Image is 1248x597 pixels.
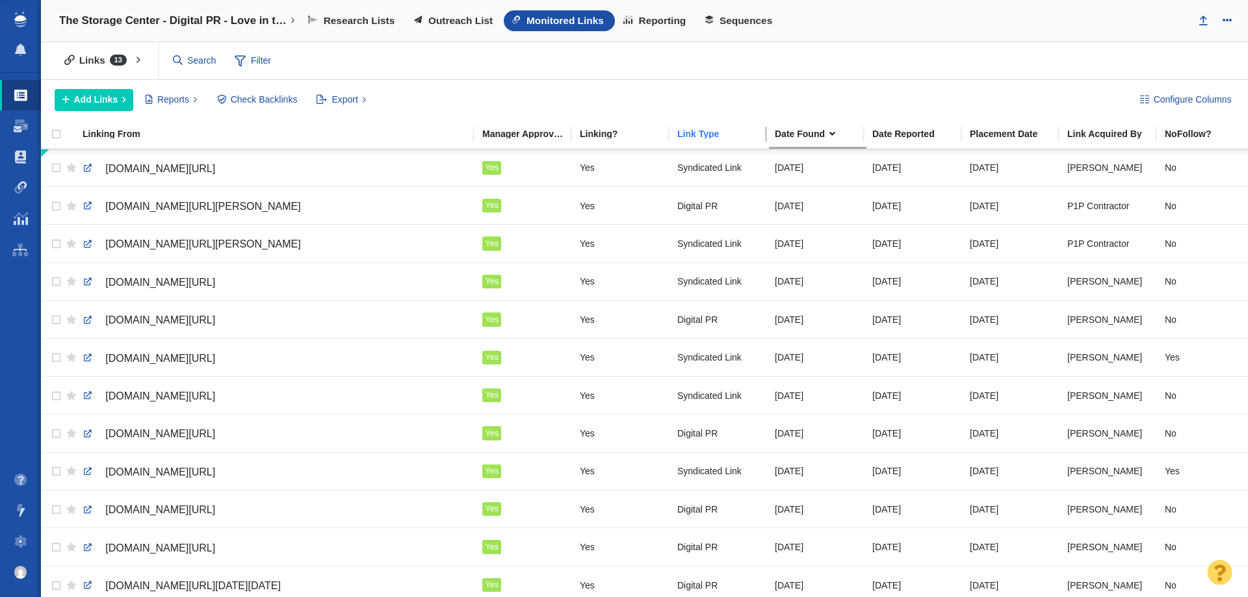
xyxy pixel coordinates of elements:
[55,89,133,111] button: Add Links
[677,427,718,439] span: Digital PR
[970,457,1056,485] div: [DATE]
[83,196,471,218] a: [DOMAIN_NAME][URL][PERSON_NAME]
[105,390,215,401] span: [DOMAIN_NAME][URL]
[1061,528,1159,566] td: Taylor Tomita
[970,229,1056,257] div: [DATE]
[83,423,471,445] a: [DOMAIN_NAME][URL]
[209,89,305,111] button: Check Backlinks
[476,414,574,452] td: Yes
[83,129,481,138] div: Linking From
[677,238,742,249] span: Syndicated Link
[526,15,604,27] span: Monitored Links
[671,376,769,414] td: Syndicated Link
[105,238,301,249] span: [DOMAIN_NAME][URL][PERSON_NAME]
[872,129,968,138] div: Date Reported
[677,503,718,515] span: Digital PR
[105,277,215,288] span: [DOMAIN_NAME][URL]
[476,490,574,528] td: Yes
[14,566,27,579] img: c9363fb76f5993e53bff3b340d5c230a
[580,129,676,138] div: Linking?
[83,272,471,294] a: [DOMAIN_NAME][URL]
[775,419,861,447] div: [DATE]
[83,233,471,255] a: [DOMAIN_NAME][URL][PERSON_NAME]
[775,192,861,220] div: [DATE]
[485,163,499,172] span: Yes
[476,186,574,224] td: Yes
[580,457,666,485] div: Yes
[476,452,574,490] td: Yes
[105,353,215,364] span: [DOMAIN_NAME][URL]
[1067,129,1163,138] div: Link Acquired By
[482,129,578,140] a: Manager Approved Link?
[720,15,772,27] span: Sequences
[872,419,958,447] div: [DATE]
[677,351,742,363] span: Syndicated Link
[1061,414,1159,452] td: Taylor Tomita
[476,301,574,338] td: Yes
[580,129,676,140] a: Linking?
[138,89,205,111] button: Reports
[970,419,1056,447] div: [DATE]
[775,129,871,138] div: Date that the backlink checker discovered the link
[872,268,958,296] div: [DATE]
[775,495,861,523] div: [DATE]
[485,353,499,362] span: Yes
[580,192,666,220] div: Yes
[105,542,215,553] span: [DOMAIN_NAME][URL]
[580,229,666,257] div: Yes
[775,381,861,409] div: [DATE]
[677,314,718,325] span: Digital PR
[1061,262,1159,300] td: Kyle Ochsner
[1067,541,1142,553] span: [PERSON_NAME]
[677,541,718,553] span: Digital PR
[1061,376,1159,414] td: Taylor Tomita
[1067,465,1142,477] span: [PERSON_NAME]
[671,186,769,224] td: Digital PR
[671,490,769,528] td: Digital PR
[872,495,958,523] div: [DATE]
[872,229,958,257] div: [DATE]
[872,305,958,333] div: [DATE]
[485,542,499,552] span: Yes
[485,429,499,438] span: Yes
[105,466,215,477] span: [DOMAIN_NAME][URL]
[671,225,769,262] td: Syndicated Link
[231,93,298,107] span: Check Backlinks
[677,162,742,173] span: Syndicated Link
[476,225,574,262] td: Yes
[872,129,968,140] a: Date Reported
[872,457,958,485] div: [DATE]
[580,305,666,333] div: Yes
[485,201,499,210] span: Yes
[970,495,1056,523] div: [DATE]
[105,428,215,439] span: [DOMAIN_NAME][URL]
[677,275,742,287] span: Syndicated Link
[59,14,287,27] h4: The Storage Center - Digital PR - Love in the Time of Clutter
[970,533,1056,561] div: [DATE]
[872,344,958,372] div: [DATE]
[580,419,666,447] div: Yes
[970,268,1056,296] div: [DATE]
[1067,351,1142,363] span: [PERSON_NAME]
[671,338,769,376] td: Syndicated Link
[168,49,222,72] input: Search
[970,154,1056,182] div: [DATE]
[476,149,574,187] td: Yes
[677,129,773,140] a: Link Type
[775,344,861,372] div: [DATE]
[775,129,871,140] a: Date Found
[406,10,504,31] a: Outreach List
[970,129,1066,140] a: Placement Date
[309,89,374,111] button: Export
[428,15,493,27] span: Outreach List
[300,10,406,31] a: Research Lists
[580,268,666,296] div: Yes
[872,533,958,561] div: [DATE]
[485,580,499,589] span: Yes
[1061,452,1159,490] td: Taylor Tomita
[671,149,769,187] td: Syndicated Link
[580,381,666,409] div: Yes
[1061,338,1159,376] td: Taylor Tomita
[476,338,574,376] td: Yes
[105,201,301,212] span: [DOMAIN_NAME][URL][PERSON_NAME]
